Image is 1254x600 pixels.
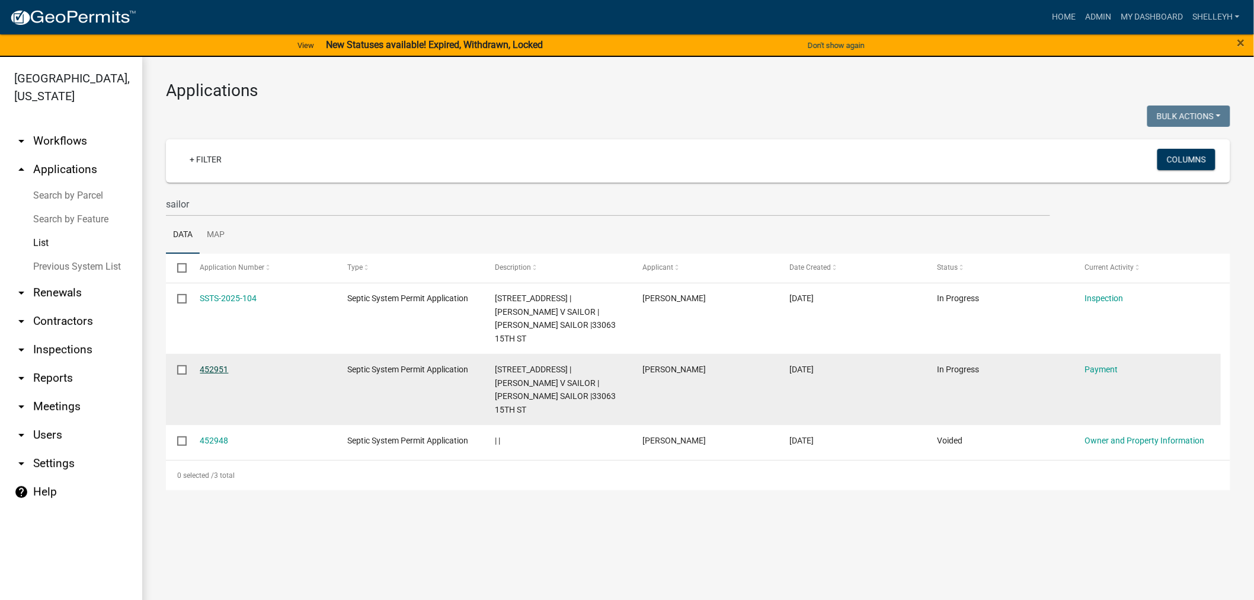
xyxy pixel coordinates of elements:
[779,254,926,282] datatable-header-cell: Date Created
[1085,293,1123,303] a: Inspection
[1188,6,1245,28] a: shelleyh
[14,371,28,385] i: arrow_drop_down
[803,36,869,55] button: Don't show again
[14,343,28,357] i: arrow_drop_down
[642,365,706,374] span: Cassandra Sailor
[14,485,28,499] i: help
[166,216,200,254] a: Data
[14,134,28,148] i: arrow_drop_down
[790,365,814,374] span: 07/21/2025
[166,192,1050,216] input: Search for applications
[1073,254,1221,282] datatable-header-cell: Current Activity
[484,254,631,282] datatable-header-cell: Description
[200,263,265,272] span: Application Number
[200,365,229,374] a: 452951
[642,436,706,445] span: Cassandra Sailor
[14,314,28,328] i: arrow_drop_down
[1157,149,1215,170] button: Columns
[347,436,468,445] span: Septic System Permit Application
[200,293,257,303] a: SSTS-2025-104
[926,254,1073,282] datatable-header-cell: Status
[177,471,214,480] span: 0 selected /
[200,216,232,254] a: Map
[790,263,831,272] span: Date Created
[938,365,980,374] span: In Progress
[1085,436,1204,445] a: Owner and Property Information
[200,436,229,445] a: 452948
[495,365,616,414] span: 33063 15TH ST | CASSANDRA V SAILOR | SETH L SAILOR |33063 15TH ST
[1047,6,1080,28] a: Home
[166,81,1230,101] h3: Applications
[1237,34,1245,51] span: ×
[180,149,231,170] a: + Filter
[642,293,706,303] span: Cassandra Sailor
[790,436,814,445] span: 07/21/2025
[495,263,531,272] span: Description
[14,162,28,177] i: arrow_drop_up
[347,293,468,303] span: Septic System Permit Application
[642,263,673,272] span: Applicant
[347,263,363,272] span: Type
[166,461,1230,490] div: 3 total
[938,293,980,303] span: In Progress
[166,254,188,282] datatable-header-cell: Select
[1080,6,1116,28] a: Admin
[293,36,319,55] a: View
[938,263,958,272] span: Status
[1237,36,1245,50] button: Close
[14,286,28,300] i: arrow_drop_down
[631,254,779,282] datatable-header-cell: Applicant
[14,428,28,442] i: arrow_drop_down
[1085,263,1134,272] span: Current Activity
[336,254,484,282] datatable-header-cell: Type
[326,39,543,50] strong: New Statuses available! Expired, Withdrawn, Locked
[347,365,468,374] span: Septic System Permit Application
[1116,6,1188,28] a: My Dashboard
[14,400,28,414] i: arrow_drop_down
[495,436,500,445] span: | |
[14,457,28,471] i: arrow_drop_down
[188,254,336,282] datatable-header-cell: Application Number
[938,436,963,445] span: Voided
[1147,106,1230,127] button: Bulk Actions
[495,293,616,343] span: 33063 15TH ST | CASSANDRA V SAILOR | SETH L SAILOR |33063 15TH ST
[1085,365,1118,374] a: Payment
[790,293,814,303] span: 08/12/2025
